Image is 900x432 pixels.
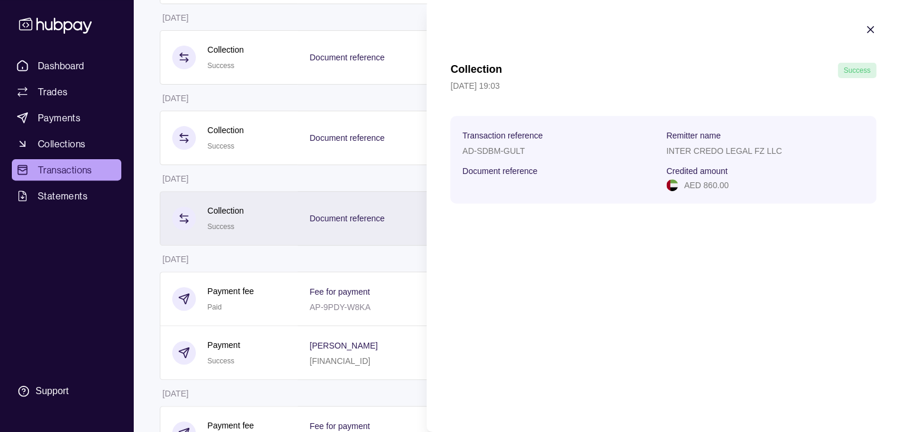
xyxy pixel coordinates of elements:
[666,166,728,176] p: Credited amount
[462,166,537,176] p: Document reference
[844,66,870,75] span: Success
[666,131,721,140] p: Remitter name
[666,179,678,191] img: ae
[684,179,729,192] p: AED 860.00
[450,79,876,92] p: [DATE] 19:03
[666,146,782,156] p: INTER CREDO LEGAL FZ LLC
[450,63,502,78] h1: Collection
[462,131,543,140] p: Transaction reference
[462,146,525,156] p: AD-SDBM-GULT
